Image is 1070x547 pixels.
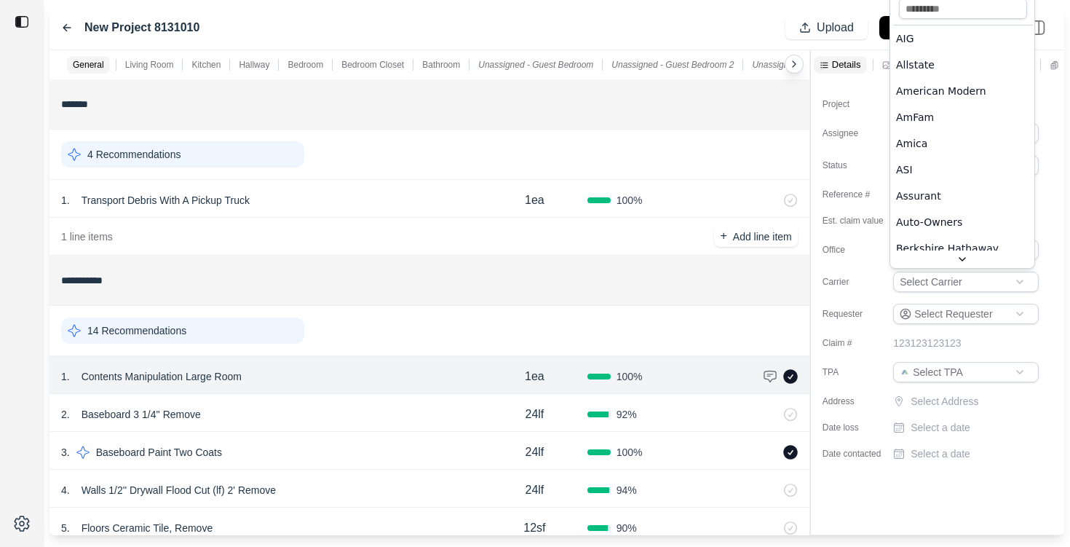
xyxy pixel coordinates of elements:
[896,84,986,98] span: American Modern
[896,58,935,72] span: Allstate
[896,31,914,46] span: AIG
[896,241,999,256] span: Berkshire Hathaway
[896,110,934,125] span: AmFam
[896,189,941,203] span: Assurant
[896,215,962,229] span: Auto-Owners
[896,162,913,177] span: ASI
[896,136,927,151] span: Amica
